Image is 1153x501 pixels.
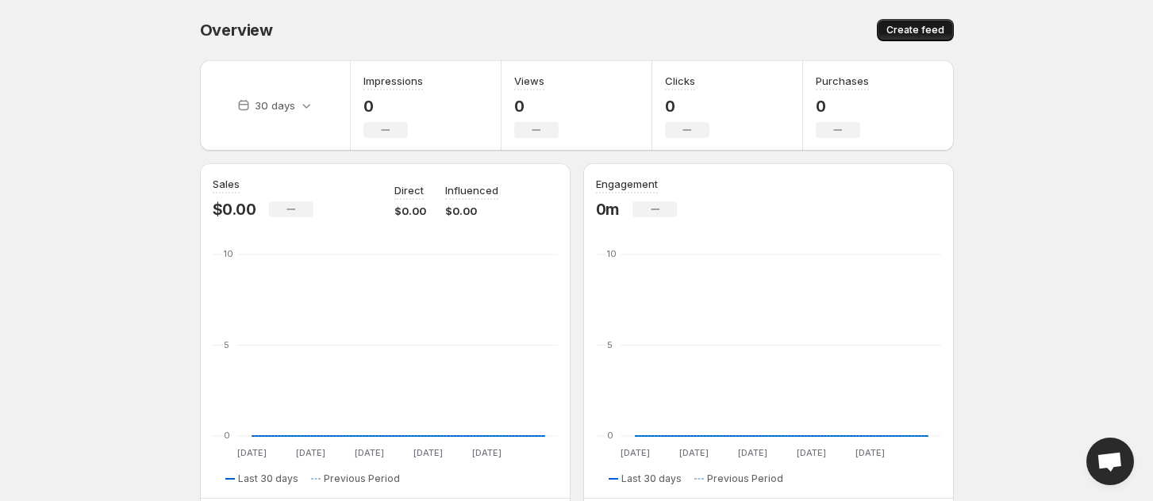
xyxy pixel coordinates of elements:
text: [DATE] [678,447,708,458]
text: [DATE] [471,447,501,458]
span: Last 30 days [621,472,682,485]
p: 0 [363,97,423,116]
h3: Impressions [363,73,423,89]
p: 0 [665,97,709,116]
p: Influenced [445,182,498,198]
p: $0.00 [394,203,426,219]
text: 10 [607,248,617,259]
p: $0.00 [445,203,498,219]
text: 5 [224,339,229,350]
p: 0 [816,97,869,116]
h3: Engagement [596,176,658,192]
h3: Purchases [816,73,869,89]
p: $0.00 [213,200,256,219]
p: 30 days [255,98,295,113]
span: Previous Period [707,472,783,485]
p: Direct [394,182,424,198]
h3: Views [514,73,544,89]
text: [DATE] [737,447,767,458]
p: 0 [514,97,559,116]
text: [DATE] [796,447,825,458]
text: [DATE] [620,447,649,458]
text: 5 [607,339,613,350]
text: [DATE] [855,447,884,458]
span: Last 30 days [238,472,298,485]
span: Create feed [886,24,944,36]
text: [DATE] [413,447,442,458]
text: [DATE] [236,447,266,458]
h3: Clicks [665,73,695,89]
text: [DATE] [295,447,325,458]
span: Overview [200,21,273,40]
text: 0 [607,430,613,441]
text: 0 [224,430,230,441]
span: Previous Period [324,472,400,485]
div: Open chat [1086,438,1134,485]
text: 10 [224,248,233,259]
h3: Sales [213,176,240,192]
text: [DATE] [354,447,383,458]
p: 0m [596,200,621,219]
button: Create feed [877,19,954,41]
